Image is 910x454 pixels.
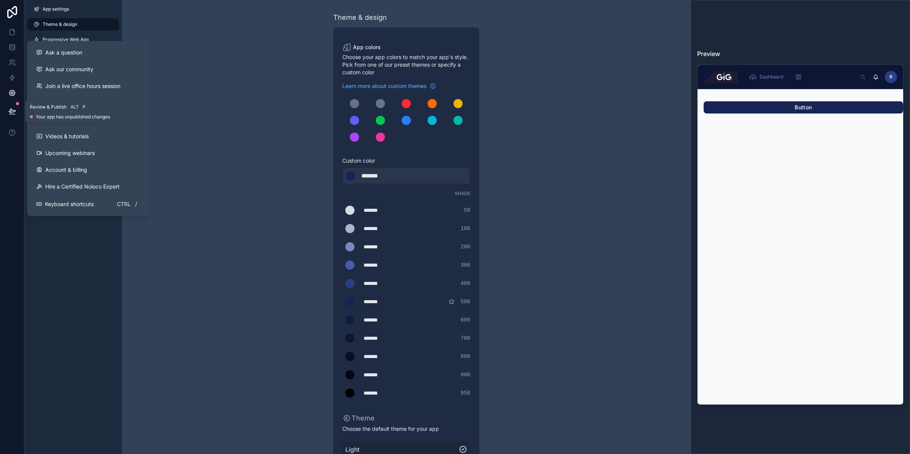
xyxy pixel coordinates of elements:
span: Learn more about custom themes [342,82,427,90]
a: Support & guides [30,94,146,111]
span: / [133,201,139,207]
span: 300 [461,261,470,269]
a: Dashboard [747,70,789,84]
span: 950 [461,389,470,397]
span: Join a live office hours session [45,82,120,90]
span: App colors [353,43,381,51]
span: 600 [461,316,470,324]
span: 400 [461,280,470,287]
a: Upcoming webinars [30,145,146,161]
span: Review & Publish [30,104,67,110]
span: Light [345,445,459,454]
span: 800 [461,353,470,360]
span: Choose your app colors to match your app's style. Pick from one of our preset themes or specify a... [342,53,470,76]
a: Theme & design [27,18,119,30]
span: App settings [43,6,69,12]
h3: Preview [697,49,904,58]
button: Ask a question [30,44,146,61]
span: 200 [461,243,470,251]
span: Upcoming webinars [45,149,95,157]
div: scrollable content [744,69,856,85]
a: Learn more about custom themes [342,82,436,90]
button: Hire a Certified Noloco Expert [30,178,146,195]
span: Theme & design [43,21,77,27]
span: Keyboard shortcuts [45,200,94,208]
a: Account & billing [30,161,146,178]
a: Videos & tutorials [30,128,146,145]
span: Support & guides [45,99,89,107]
a: App settings [27,3,119,15]
span: Shade [455,190,470,197]
span: Videos & tutorials [45,133,89,140]
p: Theme [342,413,375,424]
span: Hire a Certified Noloco Expert [45,183,120,190]
span: Account & billing [45,166,87,174]
span: Your app has unpublished changes [36,114,110,120]
span: 700 [461,334,470,342]
span: Custom color [342,157,464,165]
img: App logo [704,71,738,83]
span: P [81,104,87,110]
button: Keyboard shortcutsCtrl/ [30,195,146,213]
span: 900 [461,371,470,379]
button: Button [704,101,903,113]
span: 50 [464,206,470,214]
span: Choose the default theme for your app [342,425,470,433]
span: Progressive Web App [43,37,89,43]
span: Ask a question [45,49,82,56]
span: R [889,74,892,80]
div: Theme & design [333,12,387,23]
a: Ask our community [30,61,146,78]
span: 500 [461,298,470,305]
a: Join a live office hours session [30,78,146,94]
a: Progressive Web App [27,34,119,46]
span: Ask our community [45,66,93,73]
span: Alt [70,104,79,110]
span: Dashboard [760,74,783,80]
span: Ctrl [116,200,131,209]
span: 100 [461,225,470,232]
